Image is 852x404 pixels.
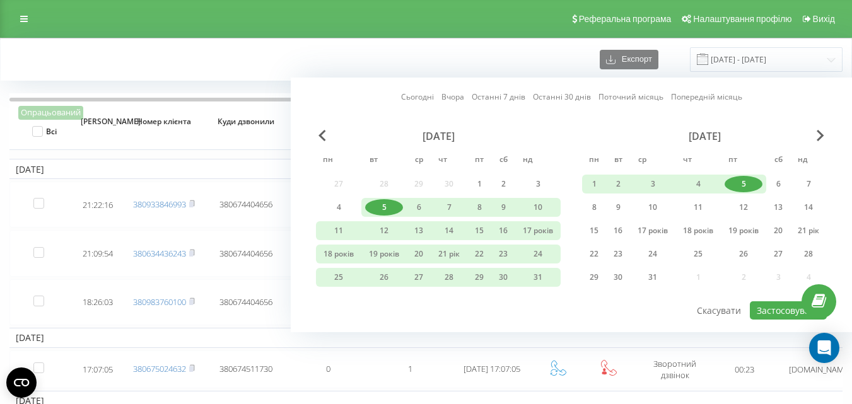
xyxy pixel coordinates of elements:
[133,199,186,210] a: 380933846993
[614,248,622,259] font: 23
[491,268,515,287] div: Сб 30 липня 2022 р.
[600,50,658,69] button: Експорт
[467,245,491,263] div: Пт 22 липня 2022 р.
[630,221,675,240] div: 17 серпня 2022 р.
[606,221,630,240] div: 16 серпня 2022 р.
[515,175,561,193] div: та 3 липня 2022 року.
[694,248,703,259] font: 25
[408,363,412,374] font: 1
[653,358,696,381] font: Зворотний дзвінок
[696,178,701,189] font: 4
[817,130,824,141] span: Наступний місяць
[491,245,515,263] div: Сб 23 липня 2022 р.
[431,221,467,240] div: чт 14 липня 2022 р.
[219,296,272,308] font: 380674404656
[675,175,721,193] div: 4 серпня 2022 р.
[742,178,746,189] font: 5
[579,14,672,24] font: Реферальна програма
[606,245,630,263] div: 23 вересня 2022 р.
[616,202,621,212] font: 9
[445,225,453,236] font: 14
[585,151,604,170] abbr: понеділок
[219,199,272,210] font: 380674404656
[515,198,561,217] div: та 10 липня 2022 року.
[380,225,388,236] font: 12
[809,333,839,363] div: Відкрити Intercom Messenger
[536,178,540,189] font: 3
[316,245,361,263] div: Пн 18 липня 2022 р.
[81,116,141,127] font: [PERSON_NAME]
[598,91,663,102] font: Поточний місяць
[431,198,467,217] div: чт 7 липня 2022 р.
[790,198,827,217] div: 14 серпня 2022 року.
[606,268,630,287] div: 30 серпня 2022 року.
[630,268,675,287] div: 31 вересня 2022 р.
[523,225,553,236] font: 17 років
[606,175,630,193] div: 2 серпня 2022 р.
[414,272,423,282] font: 27
[361,221,407,240] div: 12 липня 2022 р.
[6,367,37,398] button: Open CMP widget
[316,268,361,287] div: Пн 25 липня 2022 р.
[477,178,482,189] font: 1
[804,202,813,212] font: 14
[467,268,491,287] div: Пт 29 липня 2022 р.
[219,363,272,374] font: 380674511730
[401,91,434,102] font: Сьогодні
[590,248,598,259] font: 22
[133,363,186,374] a: 380675024632
[766,198,790,217] div: Сб 13 вер 2022 р.
[769,151,788,170] abbr: субота
[648,248,657,259] font: 24
[721,245,766,263] div: Пт 26 вер 2022 р.
[361,268,407,287] div: 26 липня 2022 р.
[582,175,606,193] div: Пн 1 серпня 2022 р.
[407,245,431,263] div: 20 липня 2022 р.
[515,221,561,240] div: нд 17 липня 2022 р.
[361,245,407,263] div: 19 липня 2022 р.
[807,178,811,189] font: 7
[697,304,741,316] font: Скасувати
[622,54,652,64] font: Експорт
[515,245,561,263] div: та 24 липня 2022 р.
[534,272,542,282] font: 31
[609,151,627,170] abbr: вівторок
[675,221,721,240] div: чт 18 вер 2022 р.
[445,272,453,282] font: 28
[364,151,383,170] abbr: вівторок
[776,178,781,189] font: 6
[757,304,820,316] font: Застосовувати
[414,248,423,259] font: 20
[616,178,621,189] font: 2
[499,225,508,236] font: 16
[407,268,431,287] div: 27 липня 2022 р.
[582,245,606,263] div: Пн 22 вер 2022 р.
[592,178,597,189] font: 1
[380,272,388,282] font: 26
[683,154,692,164] font: чт
[382,202,387,212] font: 5
[501,178,506,189] font: 2
[499,154,508,164] font: сб
[467,198,491,217] div: Пт 8 липня 2022 р.
[316,221,361,240] div: Пн 11 липня 2022 р.
[515,268,561,287] div: та 31 липня 2022 р.
[690,301,748,320] button: Скасувати
[683,225,713,236] font: 18 років
[423,129,455,143] font: [DATE]
[728,154,737,164] font: пт
[766,221,790,240] div: Сб 20 вер 2022 р.
[774,225,783,236] font: 20
[326,363,330,374] font: 0
[671,91,742,102] font: Попередній місяць
[774,248,783,259] font: 27
[438,154,447,164] font: чт
[721,198,766,217] div: Пт 12 вер 2022 р.
[318,130,326,141] span: Попередній місяць
[790,221,827,240] div: 21 серпня 2022 року.
[592,202,597,212] font: 8
[83,296,113,308] font: 18:26:03
[728,225,759,236] font: 19 років
[534,248,542,259] font: 24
